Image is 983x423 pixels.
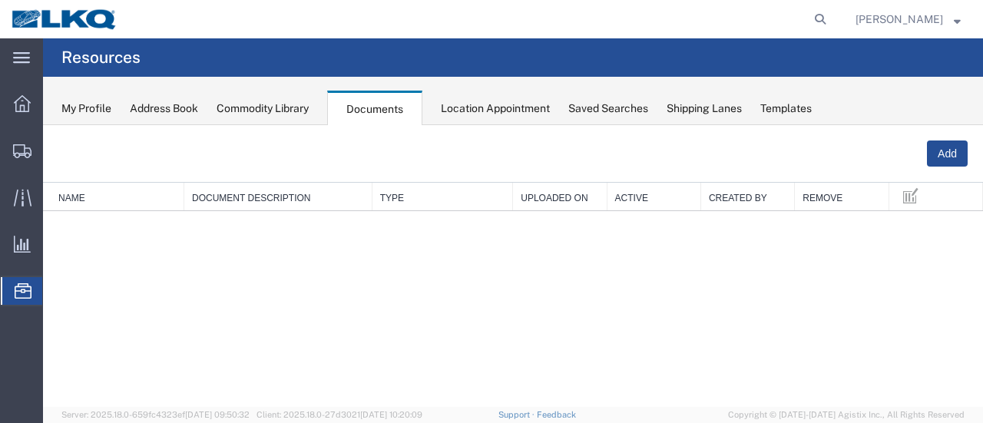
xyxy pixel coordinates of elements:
button: [PERSON_NAME] [855,10,961,28]
img: logo [11,8,118,31]
span: Copyright © [DATE]-[DATE] Agistix Inc., All Rights Reserved [728,408,965,421]
span: Client: 2025.18.0-27d3021 [257,410,422,419]
a: Feedback [537,410,576,419]
iframe: FS Legacy Container [43,125,983,407]
span: Server: 2025.18.0-659fc4323ef [61,410,250,419]
a: Support [498,410,537,419]
div: Location Appointment [441,101,550,117]
div: Saved Searches [568,101,648,117]
div: Documents [327,91,422,126]
span: [DATE] 09:50:32 [185,410,250,419]
span: Marc Metzger [856,11,943,28]
div: Shipping Lanes [667,101,742,117]
div: Commodity Library [217,101,309,117]
div: My Profile [61,101,111,117]
div: Templates [760,101,812,117]
h4: Resources [61,38,141,77]
div: Address Book [130,101,198,117]
span: [DATE] 10:20:09 [360,410,422,419]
